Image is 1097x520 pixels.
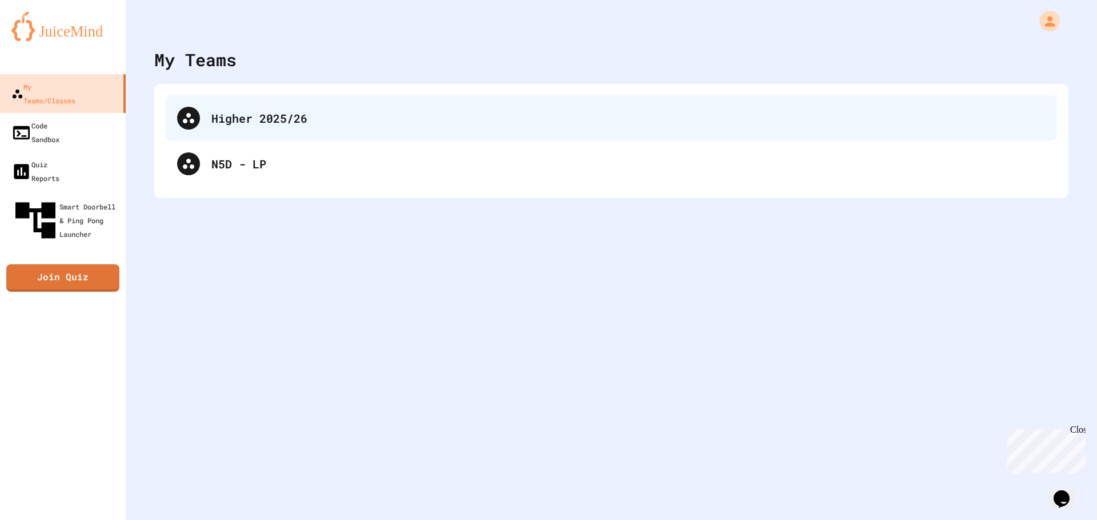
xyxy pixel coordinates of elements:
[1002,425,1086,473] iframe: chat widget
[211,110,1046,127] div: Higher 2025/26
[1027,8,1063,34] div: My Account
[166,141,1057,187] div: N5D - LP
[154,47,237,72] div: My Teams
[11,80,75,107] div: My Teams/Classes
[11,196,121,244] div: Smart Doorbell & Ping Pong Launcher
[11,119,59,146] div: Code Sandbox
[5,5,79,72] div: Chat with us now!Close
[6,264,119,292] a: Join Quiz
[166,95,1057,141] div: Higher 2025/26
[211,155,1046,172] div: N5D - LP
[11,158,59,185] div: Quiz Reports
[1049,474,1086,509] iframe: chat widget
[11,11,114,41] img: logo-orange.svg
